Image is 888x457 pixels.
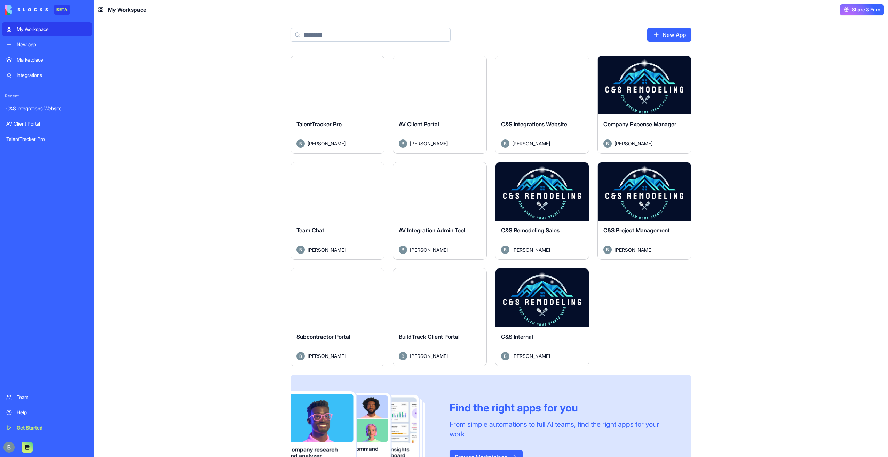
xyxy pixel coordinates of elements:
img: Avatar [501,246,509,254]
span: Recent [2,93,92,99]
a: Integrations [2,68,92,82]
span: [PERSON_NAME] [410,246,448,254]
span: C&S Remodeling Sales [501,227,560,234]
a: New app [2,38,92,51]
a: AV Client PortalAvatar[PERSON_NAME] [393,56,487,154]
span: AV Client Portal [399,121,439,128]
a: Company Expense ManagerAvatar[PERSON_NAME] [597,56,691,154]
span: [PERSON_NAME] [615,140,652,147]
a: C&S Integrations Website [2,102,92,115]
a: TalentTracker ProAvatar[PERSON_NAME] [291,56,384,154]
span: Subcontractor Portal [296,333,350,340]
span: C&S Internal [501,333,533,340]
div: Find the right apps for you [450,401,675,414]
span: [PERSON_NAME] [308,246,346,254]
span: Company Expense Manager [603,121,676,128]
span: Team Chat [296,227,324,234]
div: TalentTracker Pro [6,136,88,143]
img: Avatar [603,139,612,148]
span: My Workspace [108,6,146,14]
a: C&S Remodeling SalesAvatar[PERSON_NAME] [495,162,589,260]
span: [PERSON_NAME] [410,352,448,360]
a: TalentTracker Pro [2,132,92,146]
span: BuildTrack Client Portal [399,333,460,340]
div: Integrations [17,72,88,79]
a: Team [2,390,92,404]
a: Team ChatAvatar[PERSON_NAME] [291,162,384,260]
div: Marketplace [17,56,88,63]
img: Avatar [603,246,612,254]
img: logo [5,5,48,15]
img: Avatar [296,246,305,254]
button: Share & Earn [840,4,884,15]
span: AV Integration Admin Tool [399,227,465,234]
div: New app [17,41,88,48]
span: [PERSON_NAME] [512,246,550,254]
a: My Workspace [2,22,92,36]
a: New App [647,28,691,42]
span: [PERSON_NAME] [512,140,550,147]
a: AV Client Portal [2,117,92,131]
img: Avatar [296,139,305,148]
span: C&S Integrations Website [501,121,567,128]
img: Avatar [501,352,509,360]
span: [PERSON_NAME] [410,140,448,147]
div: Get Started [17,424,88,431]
img: Avatar [399,246,407,254]
span: Share & Earn [852,6,880,13]
img: Avatar [399,352,407,360]
div: BETA [54,5,70,15]
span: [PERSON_NAME] [308,352,346,360]
span: C&S Project Management [603,227,670,234]
a: C&S Integrations WebsiteAvatar[PERSON_NAME] [495,56,589,154]
div: From simple automations to full AI teams, find the right apps for your work [450,419,675,439]
a: Marketplace [2,53,92,67]
span: [PERSON_NAME] [615,246,652,254]
a: C&S InternalAvatar[PERSON_NAME] [495,268,589,366]
a: BETA [5,5,70,15]
a: Get Started [2,421,92,435]
div: My Workspace [17,26,88,33]
img: Avatar [296,352,305,360]
img: Avatar [399,139,407,148]
span: [PERSON_NAME] [308,140,346,147]
img: Avatar [501,139,509,148]
a: Subcontractor PortalAvatar[PERSON_NAME] [291,268,384,366]
span: TalentTracker Pro [296,121,342,128]
div: AV Client Portal [6,120,88,127]
img: ACg8ocIug40qN1SCXJiinWdltW7QsPxROn8ZAVDlgOtPD8eQfXIZmw=s96-c [3,442,15,453]
div: Team [17,394,88,401]
a: BuildTrack Client PortalAvatar[PERSON_NAME] [393,268,487,366]
div: Help [17,409,88,416]
div: C&S Integrations Website [6,105,88,112]
a: C&S Project ManagementAvatar[PERSON_NAME] [597,162,691,260]
span: [PERSON_NAME] [512,352,550,360]
a: Help [2,406,92,419]
a: AV Integration Admin ToolAvatar[PERSON_NAME] [393,162,487,260]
